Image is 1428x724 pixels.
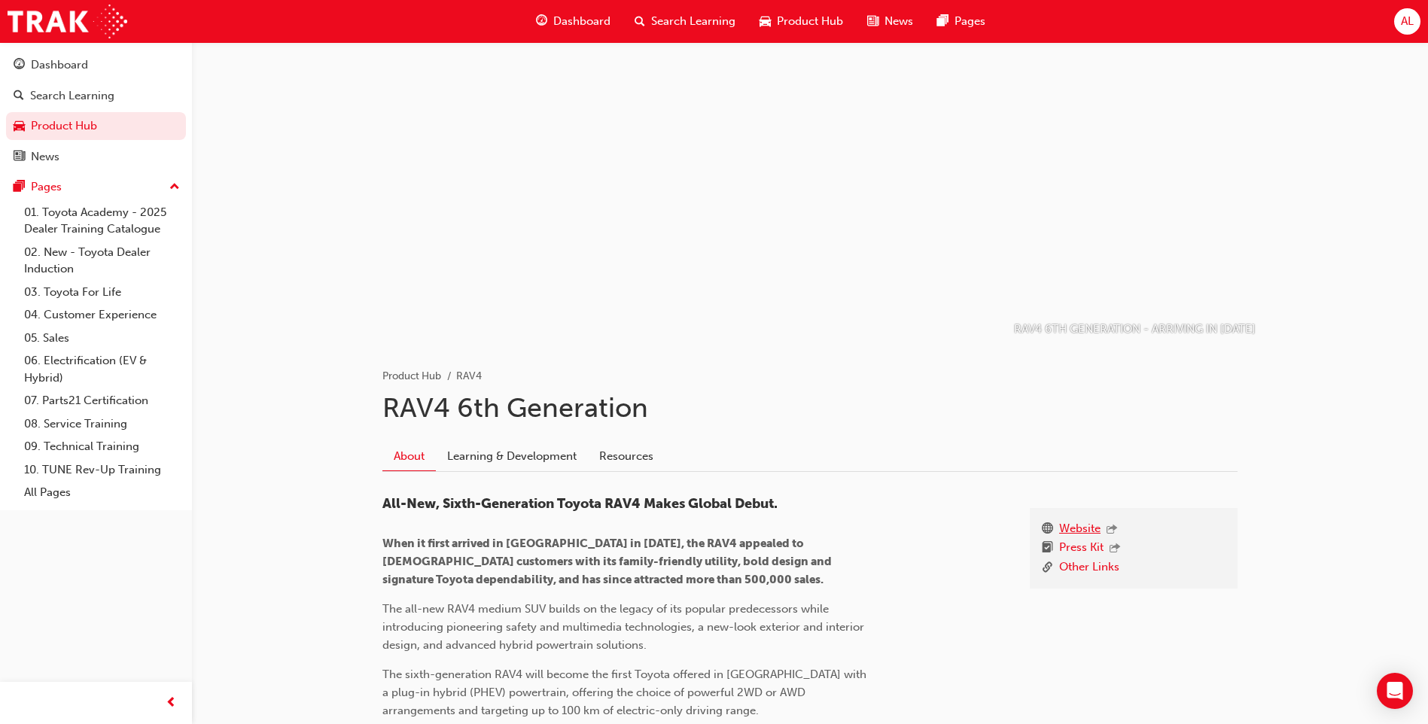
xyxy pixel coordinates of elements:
[6,143,186,171] a: News
[382,602,867,652] span: The all-new RAV4 medium SUV builds on the legacy of its popular predecessors while introducing pi...
[18,412,186,436] a: 08. Service Training
[14,120,25,133] span: car-icon
[536,12,547,31] span: guage-icon
[18,241,186,281] a: 02. New - Toyota Dealer Induction
[1107,524,1117,537] span: outbound-icon
[382,370,441,382] a: Product Hub
[30,87,114,105] div: Search Learning
[382,391,1238,424] h1: RAV4 6th Generation
[651,13,735,30] span: Search Learning
[18,435,186,458] a: 09. Technical Training
[18,458,186,482] a: 10. TUNE Rev-Up Training
[1059,558,1119,577] a: Other Links
[6,51,186,79] a: Dashboard
[885,13,913,30] span: News
[1059,520,1101,540] a: Website
[18,481,186,504] a: All Pages
[456,368,482,385] li: RAV4
[18,349,186,389] a: 06. Electrification (EV & Hybrid)
[382,537,834,586] span: When it first arrived in [GEOGRAPHIC_DATA] in [DATE], the RAV4 appealed to [DEMOGRAPHIC_DATA] cus...
[623,6,747,37] a: search-iconSearch Learning
[1042,520,1053,540] span: www-icon
[18,281,186,304] a: 03. Toyota For Life
[31,56,88,74] div: Dashboard
[1377,673,1413,709] div: Open Intercom Messenger
[1014,321,1256,338] p: RAV4 6TH GENERATION - ARRIVING IN [DATE]
[8,5,127,38] img: Trak
[436,442,588,470] a: Learning & Development
[14,181,25,194] span: pages-icon
[31,178,62,196] div: Pages
[14,59,25,72] span: guage-icon
[166,694,177,713] span: prev-icon
[18,327,186,350] a: 05. Sales
[777,13,843,30] span: Product Hub
[6,112,186,140] a: Product Hub
[18,389,186,412] a: 07. Parts21 Certification
[760,12,771,31] span: car-icon
[14,151,25,164] span: news-icon
[747,6,855,37] a: car-iconProduct Hub
[1401,13,1414,30] span: AL
[635,12,645,31] span: search-icon
[31,148,59,166] div: News
[925,6,997,37] a: pages-iconPages
[169,178,180,197] span: up-icon
[6,173,186,201] button: Pages
[1110,543,1120,555] span: outbound-icon
[855,6,925,37] a: news-iconNews
[955,13,985,30] span: Pages
[553,13,610,30] span: Dashboard
[18,303,186,327] a: 04. Customer Experience
[18,201,186,241] a: 01. Toyota Academy - 2025 Dealer Training Catalogue
[588,442,665,470] a: Resources
[937,12,948,31] span: pages-icon
[1042,539,1053,558] span: booktick-icon
[382,668,869,717] span: The sixth-generation RAV4 will become the first Toyota offered in [GEOGRAPHIC_DATA] with a plug-i...
[382,442,436,471] a: About
[14,90,24,103] span: search-icon
[867,12,878,31] span: news-icon
[1059,539,1104,558] a: Press Kit
[524,6,623,37] a: guage-iconDashboard
[6,48,186,173] button: DashboardSearch LearningProduct HubNews
[382,495,778,512] span: All-New, Sixth-Generation Toyota RAV4 Makes Global Debut.
[1394,8,1420,35] button: AL
[1042,558,1053,577] span: link-icon
[6,82,186,110] a: Search Learning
